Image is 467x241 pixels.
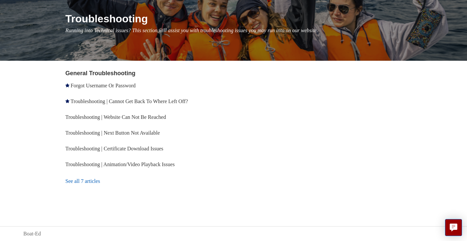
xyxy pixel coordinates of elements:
a: Boat-Ed [23,230,41,238]
a: Troubleshooting | Cannot Get Back To Where Left Off? [71,99,188,104]
a: Troubleshooting | Certificate Download Issues [65,146,163,151]
svg: Promoted article [65,99,69,103]
a: Troubleshooting | Website Can Not Be Reached [65,114,166,120]
a: Forgot Username Or Password [71,83,135,88]
button: Live chat [445,219,462,236]
a: Troubleshooting | Next Button Not Available [65,130,160,136]
p: Running into Technical issues? This section will assist you with troubleshooting issues you may r... [65,27,444,34]
h1: Troubleshooting [65,11,444,27]
svg: Promoted article [65,83,69,87]
a: See all 7 articles [65,172,236,190]
a: Troubleshooting | Animation/Video Playback Issues [65,162,175,167]
a: General Troubleshooting [65,70,135,77]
